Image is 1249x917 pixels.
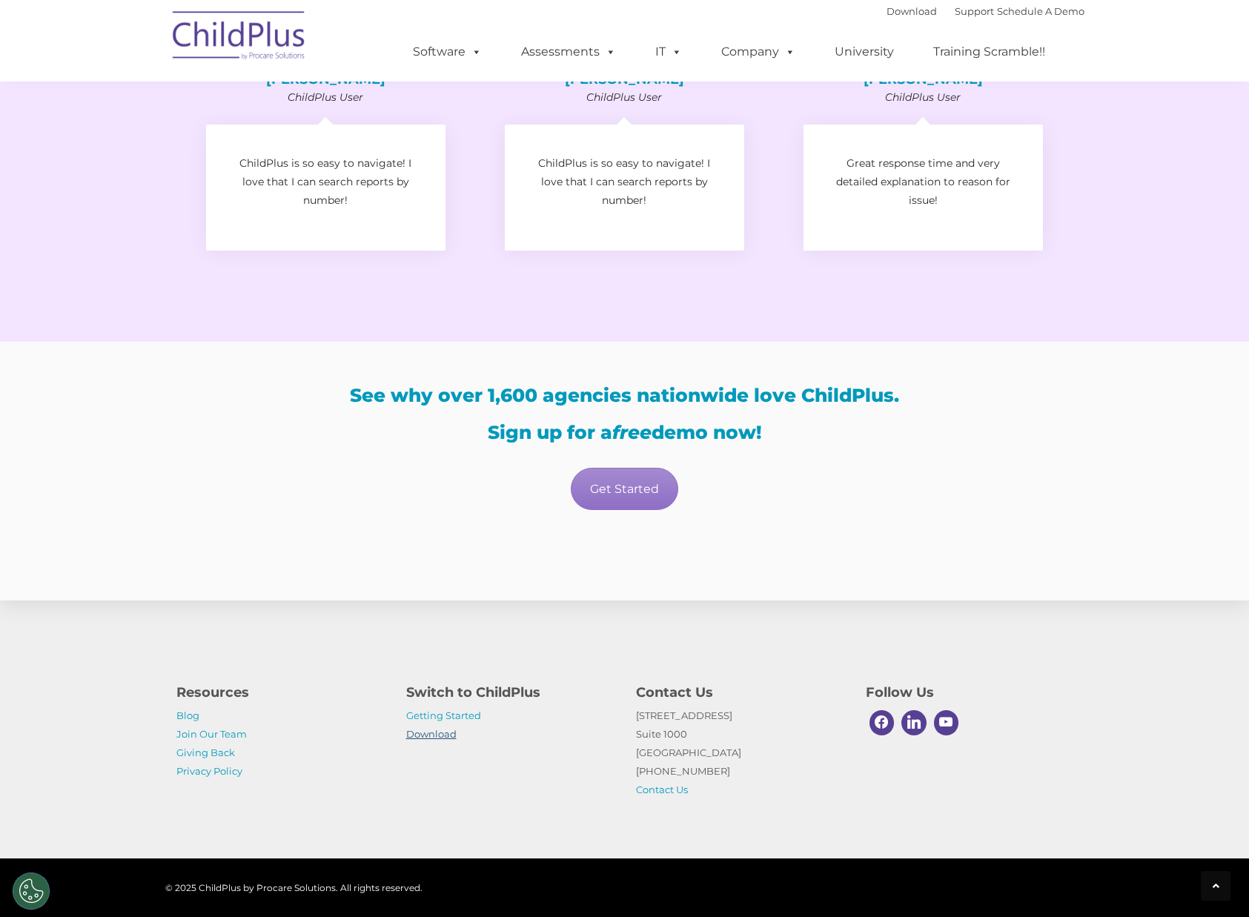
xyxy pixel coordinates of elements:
p: ChildPlus User [505,92,744,102]
p: ChildPlus is so easy to navigate! I love that I can search reports by number! [527,154,722,210]
h4: [PERSON_NAME] [505,73,744,86]
a: University [820,37,909,67]
h4: Contact Us [636,682,844,703]
h3: See why over 1,600 agencies nationwide love ChildPlus. [176,386,1073,405]
a: Training Scramble!! [918,37,1060,67]
span: © 2025 ChildPlus by Procare Solutions. All rights reserved. [165,882,423,893]
a: Download [406,728,457,740]
a: Get Started [571,468,678,510]
a: IT [640,37,697,67]
h4: [PERSON_NAME] [206,73,445,86]
h3: Sign up for a demo now! [176,423,1073,442]
a: Support [955,5,994,17]
em: free [612,421,652,443]
p: Great response time and very detailed explanation to reason for issue! [826,154,1021,210]
p: ChildPlus is so easy to navigate! I love that I can search reports by number! [228,154,423,210]
img: ChildPlus by Procare Solutions [165,1,314,75]
h4: Resources [176,682,384,703]
p: ChildPlus User [804,92,1043,102]
a: Linkedin [898,706,930,739]
button: Cookies Settings [13,873,50,910]
a: Contact Us [636,784,688,795]
a: Facebook [866,706,898,739]
h4: Follow Us [866,682,1073,703]
a: Privacy Policy [176,765,242,777]
a: Download [887,5,937,17]
p: ChildPlus User [206,92,445,102]
a: Getting Started [406,709,481,721]
a: Schedule A Demo [997,5,1084,17]
a: Assessments [506,37,631,67]
h4: Switch to ChildPlus [406,682,614,703]
a: Blog [176,709,199,721]
font: | [887,5,1084,17]
a: Youtube [930,706,963,739]
h4: [PERSON_NAME] [804,73,1043,86]
a: Company [706,37,810,67]
a: Giving Back [176,746,235,758]
a: Software [398,37,497,67]
a: Join Our Team [176,728,247,740]
p: [STREET_ADDRESS] Suite 1000 [GEOGRAPHIC_DATA] [PHONE_NUMBER] [636,706,844,799]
